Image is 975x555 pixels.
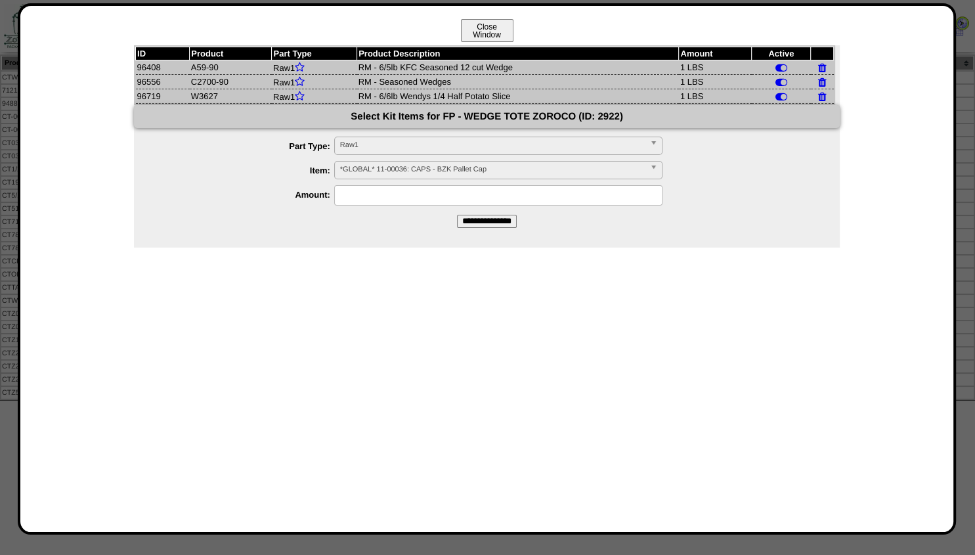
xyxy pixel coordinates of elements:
[460,30,515,39] a: CloseWindow
[357,89,679,104] td: RM - 6/6lb Wendys 1/4 Half Potato Slice
[190,75,272,89] td: C2700-90
[679,89,752,104] td: 1 LBS
[679,47,752,60] th: Amount
[357,75,679,89] td: RM - Seasoned Wedges
[136,47,190,60] th: ID
[190,47,272,60] th: Product
[160,166,334,175] label: Item:
[136,75,190,89] td: 96556
[190,89,272,104] td: W3627
[272,89,357,104] td: Raw1
[272,60,357,75] td: Raw1
[340,162,645,177] span: *GLOBAL* 11-00036: CAPS - BZK Pallet Cap
[340,137,645,153] span: Raw1
[461,19,513,42] button: CloseWindow
[134,105,840,128] div: Select Kit Items for FP - WEDGE TOTE ZOROCO (ID: 2922)
[272,47,357,60] th: Part Type
[136,60,190,75] td: 96408
[160,141,334,151] label: Part Type:
[679,75,752,89] td: 1 LBS
[357,60,679,75] td: RM - 6/5lb KFC Seasoned 12 cut Wedge
[752,47,811,60] th: Active
[136,89,190,104] td: 96719
[679,60,752,75] td: 1 LBS
[160,190,334,200] label: Amount:
[357,47,679,60] th: Product Description
[190,60,272,75] td: A59-90
[272,75,357,89] td: Raw1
